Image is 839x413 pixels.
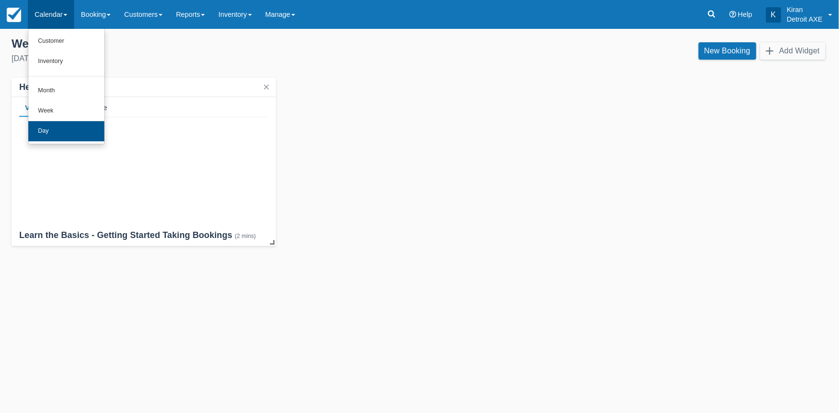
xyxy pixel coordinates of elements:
a: Week [28,101,104,121]
div: [DATE] [12,53,412,64]
span: Help [738,11,752,18]
p: Detroit AXE [787,14,823,24]
div: Video [19,97,50,117]
div: K [766,7,781,23]
a: Customer [28,31,104,51]
a: Day [28,121,104,141]
button: Add Widget [760,42,826,60]
div: Helpdesk [19,82,58,93]
a: Inventory [28,51,104,72]
a: New Booking [699,42,756,60]
img: checkfront-main-nav-mini-logo.png [7,8,21,22]
div: Learn the Basics - Getting Started Taking Bookings [19,230,268,242]
i: Help [729,11,736,18]
div: Welcome , Kiran ! [12,37,412,51]
div: (2 mins) [235,233,256,239]
p: Kiran [787,5,823,14]
a: Month [28,81,104,101]
ul: Calendar [28,29,105,144]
